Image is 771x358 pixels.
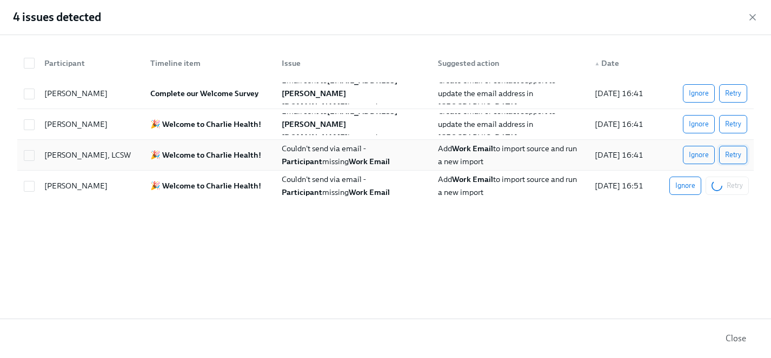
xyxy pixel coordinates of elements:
[725,150,741,160] span: Retry
[452,174,493,184] strong: Work Email
[40,87,142,100] div: [PERSON_NAME]
[282,106,397,142] span: Email sent to bounced
[719,84,747,103] button: Retry
[719,146,747,164] button: Retry
[17,78,754,109] div: [PERSON_NAME]Complete our Welcome SurveyEmail sent to[EMAIL_ADDRESS][PERSON_NAME][DOMAIN_NAME]bou...
[150,119,261,129] strong: 🎉 Welcome to Charlie Health!
[689,119,709,130] span: Ignore
[683,84,715,103] button: Ignore
[590,87,665,100] div: [DATE] 16:41
[282,76,397,111] span: Email sent to bounced
[282,187,322,197] strong: Participant
[40,57,142,70] div: Participant
[349,187,390,197] strong: Work Email
[17,171,754,201] div: [PERSON_NAME]🎉 Welcome to Charlie Health!Couldn't send via email -ParticipantmissingWork EmailAdd...
[40,148,142,161] div: [PERSON_NAME], LCSW
[590,57,665,70] div: Date
[40,179,142,192] div: [PERSON_NAME]
[689,88,709,99] span: Ignore
[142,52,273,74] div: Timeline item
[683,146,715,164] button: Ignore
[438,106,557,142] span: Create email or contact Support to update the email address in [GEOGRAPHIC_DATA]
[150,89,258,98] strong: Complete our Welcome Survey
[586,52,665,74] div: ▲Date
[429,52,586,74] div: Suggested action
[17,109,754,140] div: [PERSON_NAME]🎉 Welcome to Charlie Health!Email sent to[EMAIL_ADDRESS][PERSON_NAME][DOMAIN_NAME]bo...
[590,148,665,161] div: [DATE] 16:41
[719,115,747,133] button: Retry
[282,157,322,166] strong: Participant
[146,57,273,70] div: Timeline item
[150,150,261,160] strong: 🎉 Welcome to Charlie Health!
[349,157,390,166] strong: Work Email
[590,118,665,131] div: [DATE] 16:41
[277,57,429,70] div: Issue
[282,106,397,142] strong: [EMAIL_ADDRESS][PERSON_NAME][DOMAIN_NAME]
[150,181,261,191] strong: 🎉 Welcome to Charlie Health!
[590,179,665,192] div: [DATE] 16:51
[282,76,397,111] strong: [EMAIL_ADDRESS][PERSON_NAME][DOMAIN_NAME]
[726,333,746,344] span: Close
[675,180,695,191] span: Ignore
[725,119,741,130] span: Retry
[689,150,709,160] span: Ignore
[669,177,701,195] button: Ignore
[434,57,586,70] div: Suggested action
[438,76,557,111] span: Create email or contact Support to update the email address in [GEOGRAPHIC_DATA]
[13,9,101,25] h2: 4 issues detected
[36,52,142,74] div: Participant
[725,88,741,99] span: Retry
[718,328,754,349] button: Close
[40,118,142,131] div: [PERSON_NAME]
[17,140,754,171] div: [PERSON_NAME], LCSW🎉 Welcome to Charlie Health!Couldn't send via email -ParticipantmissingWork Em...
[595,61,600,66] span: ▲
[683,115,715,133] button: Ignore
[452,144,493,153] strong: Work Email
[273,52,429,74] div: Issue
